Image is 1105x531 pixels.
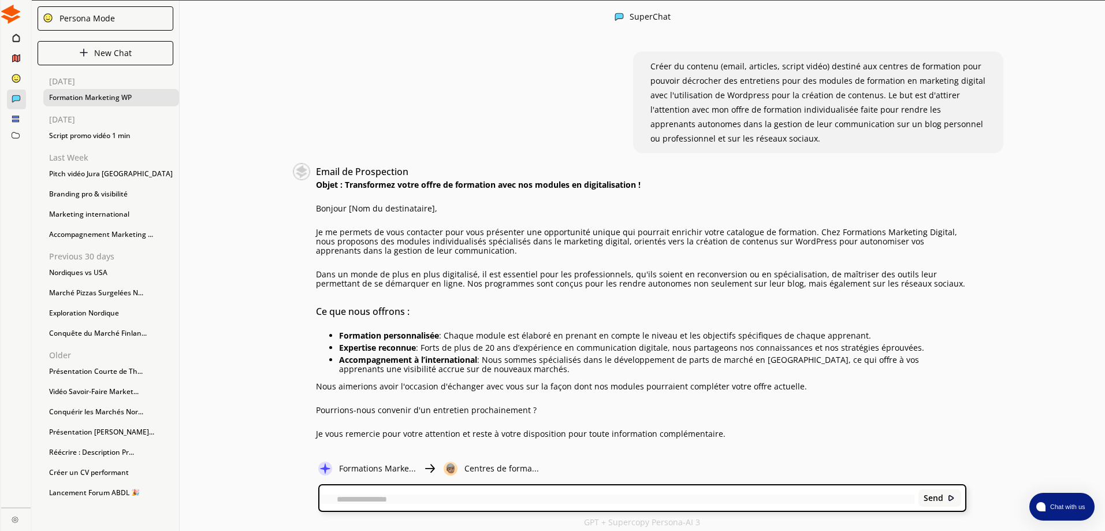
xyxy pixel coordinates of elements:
p: Pourrions-nous convenir d'un entretien prochainement ? [316,406,966,415]
div: Branding pro & visibilité [43,185,179,203]
p: New Chat [94,49,132,58]
div: Conquérir les Marchés Nor... [43,403,179,421]
p: Bonjour [Nom du destinataire], [316,204,966,213]
div: Persona Mode [55,14,115,23]
div: Présentation Courte de Th... [43,363,179,380]
p: [DATE] [49,115,179,124]
p: Formations Marke... [339,464,416,473]
strong: Formation personnalisée [339,330,439,341]
div: Vidéo Savoir-Faire Market... [43,383,179,400]
img: Close [293,163,310,180]
p: [DATE] [49,77,179,86]
div: Formation Marketing WP [43,89,179,106]
div: Nordiques vs USA [43,264,179,281]
div: Pitch vidéo Jura [GEOGRAPHIC_DATA] [43,165,179,183]
img: Close [12,516,18,523]
p: Je vous remercie pour votre attention et reste à votre disposition pour toute information complém... [316,429,966,439]
img: Close [1,5,20,24]
p: Older [49,351,179,360]
button: atlas-launcher [1029,493,1095,521]
strong: Accompagnement à l’international [339,354,477,365]
b: Send [924,493,943,503]
p: : Nous sommes spécialisés dans le développement de parts de marché en [GEOGRAPHIC_DATA], ce qui o... [339,355,966,374]
h3: Ce que nous offrons : [316,303,966,320]
div: SuperChat [630,12,671,23]
a: Close [1,508,31,528]
img: Close [423,462,437,476]
span: Chat with us [1046,502,1088,511]
div: Créer un CV performant [43,464,179,481]
p: : Chaque module est élaboré en prenant en compte le niveau et les objectifs spécifiques de chaque... [339,331,966,340]
p: Dans un monde de plus en plus digitalisé, il est essentiel pour les professionnels, qu'ils soient... [316,270,966,288]
div: Script promo vidéo 1 min [43,127,179,144]
p: Previous 30 days [49,252,179,261]
div: Exploration Nordique [43,305,179,322]
p: Centres de forma... [464,464,539,473]
img: Close [43,13,53,23]
p: : Forts de plus de 20 ans d’expérience en communication digitale, nous partageons nos connaissanc... [339,343,966,352]
img: Close [444,462,457,476]
img: Close [79,48,88,57]
img: Close [615,12,624,21]
img: Close [947,494,955,502]
p: Last Week [49,153,179,162]
div: Présentation [PERSON_NAME]... [43,424,179,441]
div: Accompagnement Marketing ... [43,226,179,243]
img: Close [318,462,332,476]
span: Créer du contenu (email, articles, script vidéo) destiné aux centres de formation pour pouvoir dé... [650,61,985,144]
p: GPT + Supercopy Persona-AI 3 [584,518,700,527]
strong: Expertise reconnue [339,342,416,353]
strong: Objet : Transformez votre offre de formation avec nos modules en digitalisation ! [316,179,641,190]
div: Réécrire : Description Pr... [43,444,179,461]
p: Nous aimerions avoir l'occasion d'échanger avec vous sur la façon dont nos modules pourraient com... [316,382,966,391]
div: Marketing international [43,206,179,223]
div: Lancement Forum ABDL 🎉 [43,484,179,502]
div: Conquête du Marché Finlan... [43,325,179,342]
p: Je me permets de vous contacter pour vous présenter une opportunité unique qui pourrait enrichir ... [316,228,966,255]
h3: Email de Prospection [316,163,966,180]
div: Marché Pizzas Surgelées N... [43,284,179,302]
